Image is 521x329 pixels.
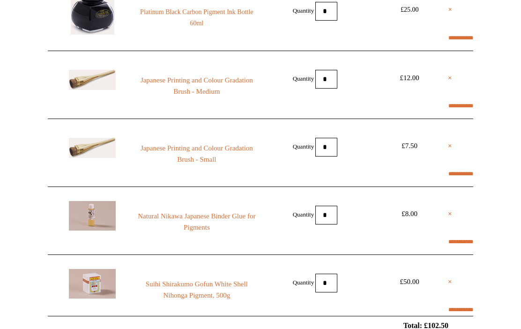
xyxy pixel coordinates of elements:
[388,277,431,288] div: £50.00
[448,73,452,84] a: ×
[388,73,431,84] div: £12.00
[293,143,314,150] label: Quantity
[448,141,452,152] a: ×
[69,269,116,299] img: Suihi Shirakumo Gofun White Shell Nihonga Pigment, 500g
[293,75,314,82] label: Quantity
[69,138,116,158] img: Japanese Printing and Colour Gradation Brush - Small
[448,5,452,16] a: ×
[133,75,260,97] a: Japanese Printing and Colour Gradation Brush - Medium
[293,211,314,218] label: Quantity
[293,279,314,286] label: Quantity
[388,141,431,152] div: £7.50
[69,70,116,90] img: Japanese Printing and Colour Gradation Brush - Medium
[293,7,314,14] label: Quantity
[388,209,431,220] div: £8.00
[448,277,452,288] a: ×
[448,209,452,220] a: ×
[133,279,260,301] a: Suihi Shirakumo Gofun White Shell Nihonga Pigment, 500g
[133,211,260,233] a: Natural Nikawa Japanese Binder Glue for Pigments
[388,5,431,16] div: £25.00
[133,7,260,30] a: Platinum Black Carbon Pigment Ink Bottle 60ml
[133,143,260,165] a: Japanese Printing and Colour Gradation Brush - Small
[69,202,116,231] img: Natural Nikawa Japanese Binder Glue for Pigments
